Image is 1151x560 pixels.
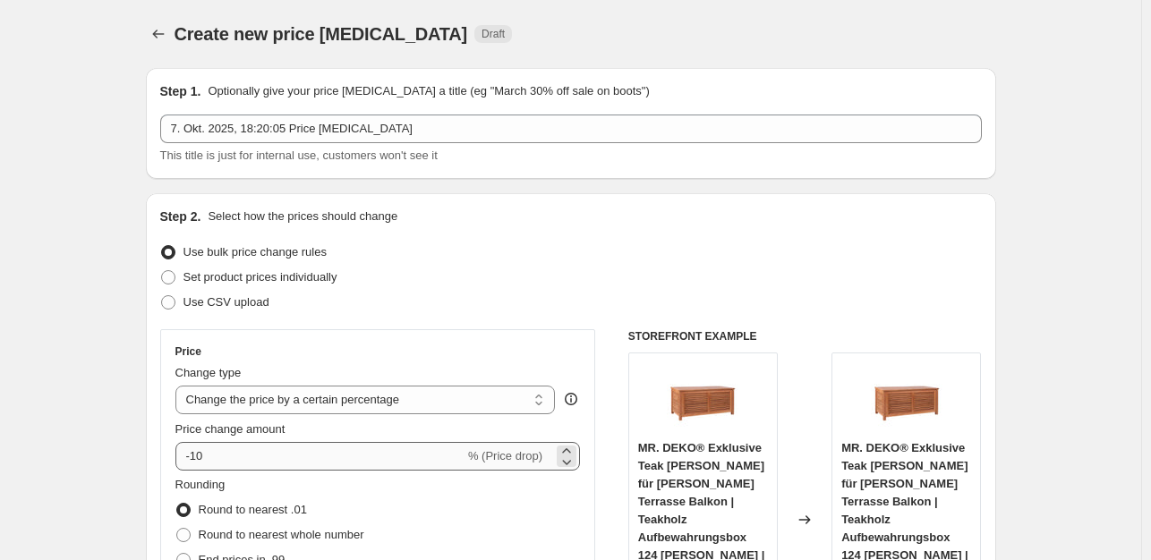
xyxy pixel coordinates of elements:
span: Use CSV upload [183,295,269,309]
h2: Step 1. [160,82,201,100]
span: Change type [175,366,242,379]
span: Set product prices individually [183,270,337,284]
span: % (Price drop) [468,449,542,462]
p: Select how the prices should change [208,208,397,225]
span: Rounding [175,478,226,491]
h3: Price [175,344,201,359]
p: Optionally give your price [MEDICAL_DATA] a title (eg "March 30% off sale on boots") [208,82,649,100]
h6: STOREFRONT EXAMPLE [628,329,982,344]
span: Draft [482,27,505,41]
h2: Step 2. [160,208,201,225]
input: 30% off holiday sale [160,115,982,143]
button: Price change jobs [146,21,171,47]
img: 61SBi02I06L_80x.jpg [871,362,942,434]
input: -15 [175,442,465,471]
span: Round to nearest .01 [199,503,307,516]
span: This title is just for internal use, customers won't see it [160,148,438,162]
span: Price change amount [175,422,286,436]
span: Use bulk price change rules [183,245,327,259]
span: Round to nearest whole number [199,528,364,541]
span: Create new price [MEDICAL_DATA] [175,24,468,44]
div: help [562,390,580,408]
img: 61SBi02I06L_80x.jpg [667,362,738,434]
